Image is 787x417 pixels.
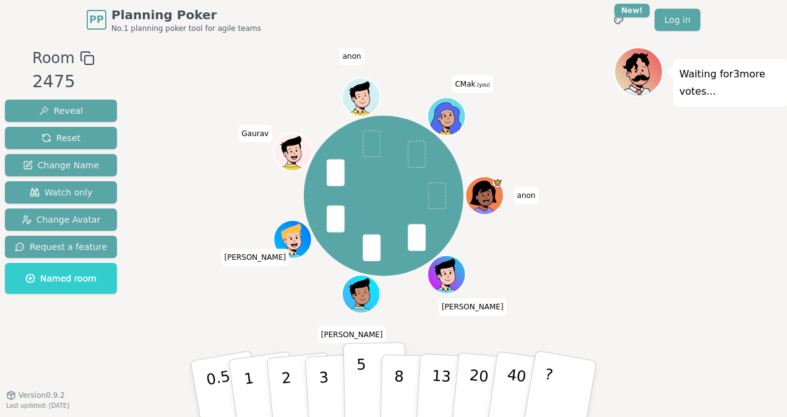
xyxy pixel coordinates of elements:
span: PP [89,12,103,27]
span: Request a feature [15,241,107,253]
span: anon is the host [493,178,502,187]
button: New! [608,9,630,31]
span: Click to change your name [514,187,539,204]
span: Click to change your name [452,75,493,93]
div: New! [614,4,650,17]
div: 2475 [32,69,94,95]
span: Named room [25,272,97,285]
button: Click to change your avatar [429,99,465,135]
span: Watch only [30,186,93,199]
a: Log in [655,9,700,31]
button: Named room [5,263,117,294]
span: Reset [41,132,80,144]
a: PPPlanning PokerNo.1 planning poker tool for agile teams [87,6,261,33]
button: Reveal [5,100,117,122]
span: Reveal [39,105,83,117]
button: Reset [5,127,117,149]
button: Watch only [5,181,117,204]
button: Version0.9.2 [6,390,65,400]
span: Click to change your name [439,299,507,316]
span: Change Name [23,159,99,171]
span: No.1 planning poker tool for agile teams [111,24,261,33]
span: Click to change your name [221,249,289,266]
p: Waiting for 3 more votes... [679,66,781,100]
span: Last updated: [DATE] [6,402,69,409]
span: Click to change your name [340,48,364,66]
button: Change Avatar [5,208,117,231]
button: Change Name [5,154,117,176]
span: Version 0.9.2 [19,390,65,400]
span: Click to change your name [318,326,386,343]
button: Request a feature [5,236,117,258]
span: (you) [475,82,490,88]
span: Planning Poker [111,6,261,24]
span: Click to change your name [238,125,272,142]
span: Room [32,47,74,69]
span: Change Avatar [22,213,101,226]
